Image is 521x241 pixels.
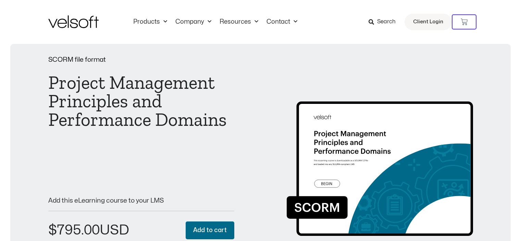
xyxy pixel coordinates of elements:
[405,14,452,30] a: Client Login
[369,16,400,28] a: Search
[129,18,301,26] nav: Menu
[129,18,171,26] a: ProductsMenu Toggle
[377,17,396,26] span: Search
[413,17,443,26] span: Client Login
[262,18,301,26] a: ContactMenu Toggle
[48,73,235,129] h1: Project Management Principles and Performance Domains
[48,15,99,28] img: Velsoft Training Materials
[215,18,262,26] a: ResourcesMenu Toggle
[48,197,235,204] p: Add this eLearning course to your LMS
[48,57,235,63] p: SCORM file format
[48,224,57,237] span: $
[48,224,100,237] bdi: 795.00
[186,221,234,240] button: Add to cart
[171,18,215,26] a: CompanyMenu Toggle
